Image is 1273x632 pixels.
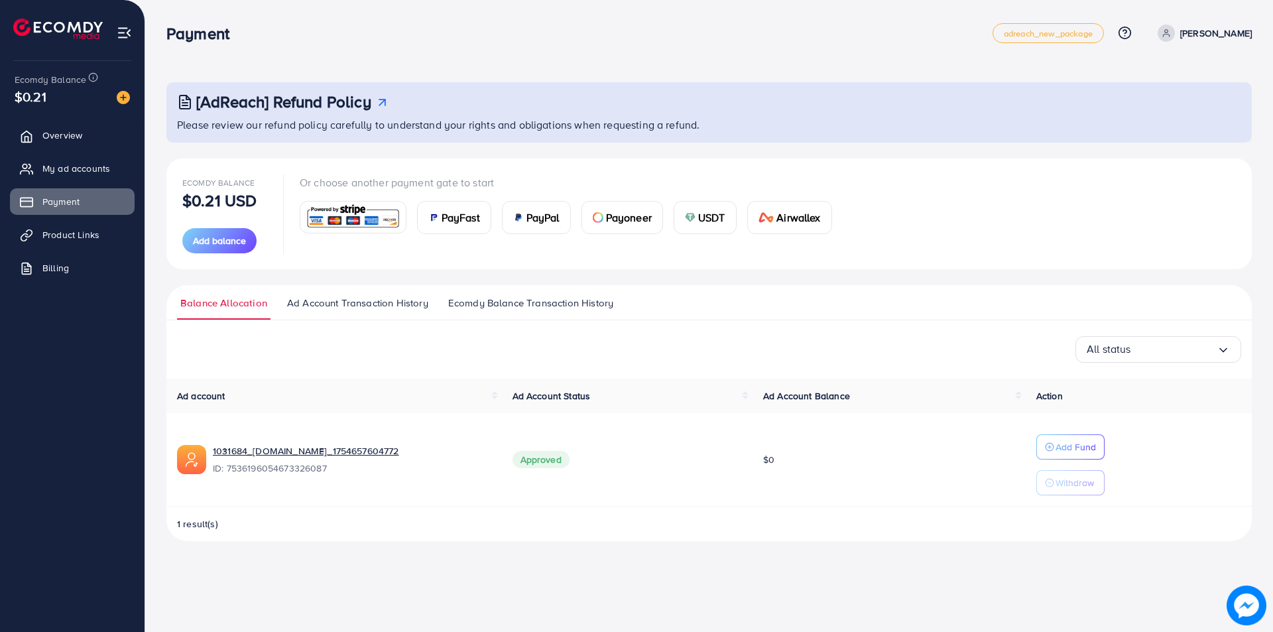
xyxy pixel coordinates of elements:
[13,19,103,39] img: logo
[758,212,774,223] img: card
[513,212,524,223] img: card
[417,201,491,234] a: cardPayFast
[42,228,99,241] span: Product Links
[10,188,135,215] a: Payment
[993,23,1104,43] a: adreach_new_package
[177,517,218,531] span: 1 result(s)
[180,296,267,310] span: Balance Allocation
[763,453,774,466] span: $0
[117,91,130,104] img: image
[513,451,570,468] span: Approved
[10,255,135,281] a: Billing
[698,210,725,225] span: USDT
[747,201,832,234] a: cardAirwallex
[304,203,402,231] img: card
[10,221,135,248] a: Product Links
[685,212,696,223] img: card
[10,122,135,149] a: Overview
[674,201,737,234] a: cardUSDT
[177,117,1244,133] p: Please review our refund policy carefully to understand your rights and obligations when requesti...
[428,212,439,223] img: card
[300,174,843,190] p: Or choose another payment gate to start
[1075,336,1241,363] div: Search for option
[193,234,246,247] span: Add balance
[1036,434,1105,460] button: Add Fund
[10,155,135,182] a: My ad accounts
[1227,586,1266,625] img: image
[581,201,663,234] a: cardPayoneer
[182,177,255,188] span: Ecomdy Balance
[177,445,206,474] img: ic-ads-acc.e4c84228.svg
[213,444,491,475] div: <span class='underline'>1031684_Necesitiess.com_1754657604772</span></br>7536196054673326087
[763,389,850,403] span: Ad Account Balance
[15,73,86,86] span: Ecomdy Balance
[606,210,652,225] span: Payoneer
[1152,25,1252,42] a: [PERSON_NAME]
[526,210,560,225] span: PayPal
[42,261,69,275] span: Billing
[117,25,132,40] img: menu
[1180,25,1252,41] p: [PERSON_NAME]
[177,389,225,403] span: Ad account
[42,129,82,142] span: Overview
[1004,29,1093,38] span: adreach_new_package
[513,389,591,403] span: Ad Account Status
[593,212,603,223] img: card
[42,162,110,175] span: My ad accounts
[448,296,613,310] span: Ecomdy Balance Transaction History
[213,444,491,458] a: 1031684_[DOMAIN_NAME]_1754657604772
[1131,339,1217,359] input: Search for option
[442,210,480,225] span: PayFast
[1056,439,1096,455] p: Add Fund
[182,228,257,253] button: Add balance
[1087,339,1131,359] span: All status
[196,92,371,111] h3: [AdReach] Refund Policy
[42,195,80,208] span: Payment
[502,201,571,234] a: cardPayPal
[1056,475,1094,491] p: Withdraw
[1036,389,1063,403] span: Action
[300,201,406,233] a: card
[213,462,491,475] span: ID: 7536196054673326087
[776,210,820,225] span: Airwallex
[15,87,46,106] span: $0.21
[182,192,257,208] p: $0.21 USD
[1036,470,1105,495] button: Withdraw
[166,24,240,43] h3: Payment
[287,296,428,310] span: Ad Account Transaction History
